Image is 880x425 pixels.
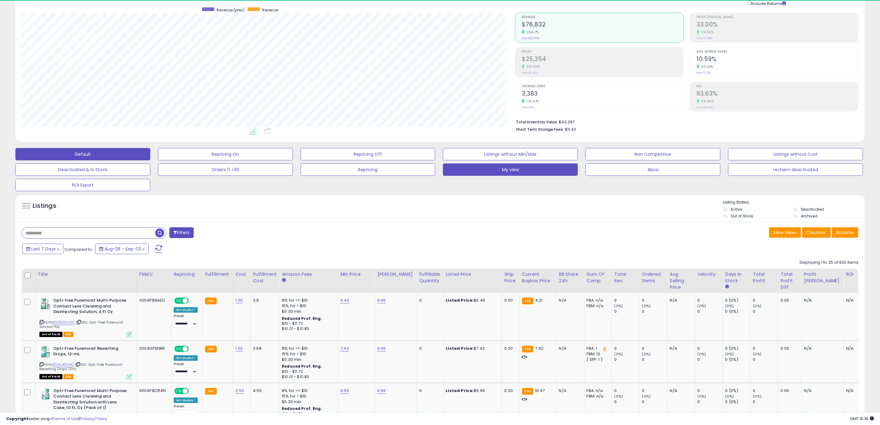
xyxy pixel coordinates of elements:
div: Total Profit Diff. [781,271,799,291]
span: Avg. Buybox Share [697,50,858,54]
div: 0 [698,388,723,394]
span: | SKU: Opti-Free Puremoist Solution 4oz [39,320,123,329]
small: FBA [205,346,217,353]
div: Current Buybox Price [522,271,554,284]
label: Deactivated [801,207,824,212]
small: (0%) [725,303,734,308]
p: Listing States: [723,200,865,205]
img: 51TIwgpUnYL._SL40_.jpg [39,298,52,310]
div: 0 (0%) [725,388,750,394]
a: B005GSAY5C [52,320,75,325]
small: 83.54% [700,64,713,69]
span: Profit [PERSON_NAME] [697,16,858,19]
div: Preset: [174,314,198,328]
div: 0 [753,298,778,303]
span: All listings that are currently out of stock and unavailable for purchase on Amazon [39,332,63,337]
small: (0%) [753,394,762,399]
div: N/A [846,388,866,394]
small: Days In Stock. [725,284,729,290]
b: Opti-free Puremoist Multi-Purpose Contact Lens Cleaning and Disinfecting Solution, 4 Fl Oz [53,298,128,316]
b: Short Term Storage Fees: [516,127,564,132]
div: 0 [698,298,723,303]
div: 0 [614,388,639,394]
div: 0 [419,388,438,394]
div: N/A [804,298,839,303]
div: 0.00 [781,388,797,394]
small: (0%) [614,303,623,308]
span: FBA [63,332,74,337]
div: 0 [614,298,639,303]
div: N/A [559,298,579,303]
li: $43,297 [516,118,854,125]
div: $10.01 - $10.83 [282,374,333,380]
h2: 3,383 [522,90,683,98]
div: Avg Selling Price [670,271,692,291]
span: OFF [188,346,198,351]
div: 0 (0%) [725,298,750,303]
div: 0 [753,388,778,394]
small: FBA [205,388,217,395]
div: 0.00 [505,298,515,303]
span: All listings that are currently out of stock and unavailable for purchase on Amazon [39,374,63,379]
div: Ordered Items [642,271,665,284]
div: 0 [614,399,639,405]
span: OFF [188,298,198,303]
div: $10 - $11.72 [282,369,333,374]
small: Prev: 23.58% [697,36,713,40]
a: 7.42 [340,345,349,352]
span: Ordered Items [522,85,683,88]
div: Win BuyBox * [174,355,198,361]
span: Last 7 Days [31,246,56,252]
div: 0 [642,357,667,362]
div: 0 [753,309,778,314]
div: 0 (0%) [725,357,750,362]
div: Velocity [698,271,720,278]
div: 0 [419,346,438,351]
span: Revenue [262,7,278,13]
div: N/A [846,298,866,303]
span: Revenue [522,16,683,19]
div: N/A [804,388,839,394]
small: FBA [522,388,533,395]
div: N/A [670,298,690,303]
div: Win BuyBox * [174,398,198,403]
b: Listed Price: [446,297,474,303]
div: 3.9 [253,298,274,303]
span: ON [175,298,183,303]
div: ASIN: [39,346,132,379]
a: 9.99 [340,388,349,394]
small: (0%) [698,394,706,399]
span: | SKU: Opti-Free Puremoist Rewetting Drops 12mL [39,362,122,371]
small: Prev: 56.42% [697,105,713,109]
a: 1.50 [236,345,243,352]
div: 0 [419,298,438,303]
div: 0.00 [781,298,797,303]
div: N/A [559,388,579,394]
div: 0 (0%) [725,346,750,351]
div: 0 [698,346,723,351]
button: My view [443,163,578,176]
span: ON [175,388,183,394]
div: Ship Price [505,271,517,284]
div: N/A [670,388,690,394]
div: 0 [698,399,723,405]
div: X004GFSN8R [139,346,167,351]
div: BB Share 24h. [559,271,582,284]
div: 0 [698,357,723,362]
div: 0 [642,399,667,405]
button: Repricing Off [301,148,436,160]
span: 2025-09-11 16:18 GMT [850,416,874,422]
b: Reduced Prof. Rng. [282,364,322,369]
small: (0%) [614,352,623,357]
small: (0%) [698,303,706,308]
button: Deactivated & In Stock [15,163,150,176]
div: 8% for <= $10 [282,346,333,351]
div: seller snap | | [6,416,107,422]
span: Aug-28 - Sep-03 [104,246,141,252]
div: FNSKU [139,271,169,278]
a: 9.99 [377,297,386,303]
span: ON [175,346,183,351]
div: $0.30 min [282,309,333,314]
small: (0%) [725,352,734,357]
div: Preset: [174,404,198,418]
